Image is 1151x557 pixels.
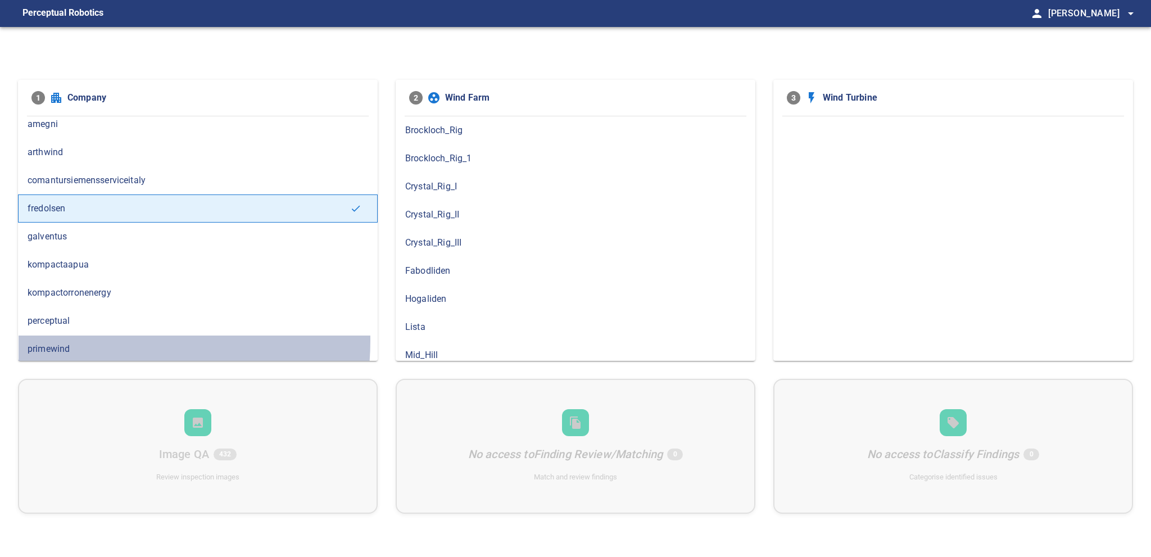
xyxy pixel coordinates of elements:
[396,313,755,341] div: Lista
[28,286,368,300] span: kompactorronenergy
[1044,2,1138,25] button: [PERSON_NAME]
[405,292,746,306] span: Hogaliden
[405,320,746,334] span: Lista
[28,314,368,328] span: perceptual
[396,229,755,257] div: Crystal_Rig_III
[396,285,755,313] div: Hogaliden
[405,208,746,221] span: Crystal_Rig_II
[18,223,378,251] div: galventus
[823,91,1120,105] span: Wind Turbine
[18,194,378,223] div: fredolsen
[18,307,378,335] div: perceptual
[396,341,755,369] div: Mid_Hill
[405,348,746,362] span: Mid_Hill
[18,279,378,307] div: kompactorronenergy
[28,342,368,356] span: primewind
[18,251,378,279] div: kompactaapua
[405,124,746,137] span: Brockloch_Rig
[396,257,755,285] div: Fabodliden
[1124,7,1138,20] span: arrow_drop_down
[67,91,364,105] span: Company
[396,201,755,229] div: Crystal_Rig_II
[28,146,368,159] span: arthwind
[18,110,378,138] div: amegni
[396,173,755,201] div: Crystal_Rig_I
[18,166,378,194] div: comantursiemensserviceitaly
[18,138,378,166] div: arthwind
[405,236,746,250] span: Crystal_Rig_III
[405,264,746,278] span: Fabodliden
[28,258,368,271] span: kompactaapua
[1030,7,1044,20] span: person
[28,230,368,243] span: galventus
[22,4,103,22] figcaption: Perceptual Robotics
[396,116,755,144] div: Brockloch_Rig
[787,91,800,105] span: 3
[28,117,368,131] span: amegni
[1048,6,1138,21] span: [PERSON_NAME]
[405,180,746,193] span: Crystal_Rig_I
[28,174,368,187] span: comantursiemensserviceitaly
[405,152,746,165] span: Brockloch_Rig_1
[28,202,350,215] span: fredolsen
[31,91,45,105] span: 1
[445,91,742,105] span: Wind Farm
[409,91,423,105] span: 2
[396,144,755,173] div: Brockloch_Rig_1
[18,335,378,363] div: primewind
